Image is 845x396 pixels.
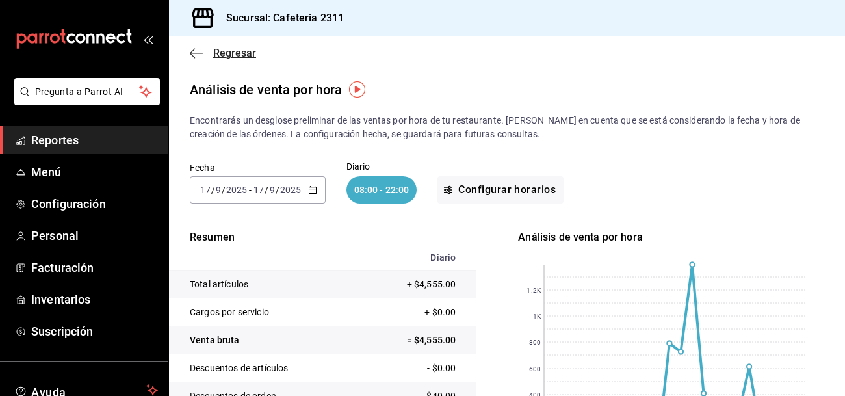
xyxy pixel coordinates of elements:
[265,185,268,195] span: /
[360,298,476,326] td: + $0.00
[529,365,541,373] text: 600
[200,185,211,195] input: --
[31,195,158,213] span: Configuración
[213,47,256,59] span: Regresar
[360,271,476,298] td: + $4,555.00
[9,94,160,108] a: Pregunta a Parrot AI
[211,185,215,195] span: /
[31,291,158,308] span: Inventarios
[31,323,158,340] span: Suscripción
[437,176,564,204] button: Configurar horarios
[222,185,226,195] span: /
[169,354,360,382] td: Descuentos de artículos
[31,227,158,244] span: Personal
[529,339,541,346] text: 800
[190,114,824,141] p: Encontrarás un desglose preliminar de las ventas por hora de tu restaurante. [PERSON_NAME] en cue...
[276,185,279,195] span: /
[169,271,360,298] td: Total artículos
[518,230,825,245] div: Análisis de venta por hora
[190,163,326,172] label: Fecha
[190,47,256,59] button: Regresar
[346,162,417,171] p: Diario
[31,259,158,276] span: Facturación
[249,185,252,195] span: -
[31,131,158,149] span: Reportes
[143,34,153,44] button: open_drawer_menu
[169,298,360,326] td: Cargos por servicio
[360,245,476,271] th: Diario
[35,85,140,99] span: Pregunta a Parrot AI
[169,326,360,354] td: Venta bruta
[269,185,276,195] input: --
[215,185,222,195] input: --
[349,81,365,98] img: Tooltip marker
[360,326,476,354] td: = $4,555.00
[31,163,158,181] span: Menú
[169,230,476,245] p: Resumen
[279,185,302,195] input: ----
[216,10,344,26] h3: Sucursal: Cafeteria 2311
[360,354,476,382] td: - $0.00
[14,78,160,105] button: Pregunta a Parrot AI
[533,313,541,320] text: 1K
[527,287,541,294] text: 1.2K
[190,80,342,99] div: Análisis de venta por hora
[226,185,248,195] input: ----
[346,176,417,204] div: 08:00 - 22:00
[253,185,265,195] input: --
